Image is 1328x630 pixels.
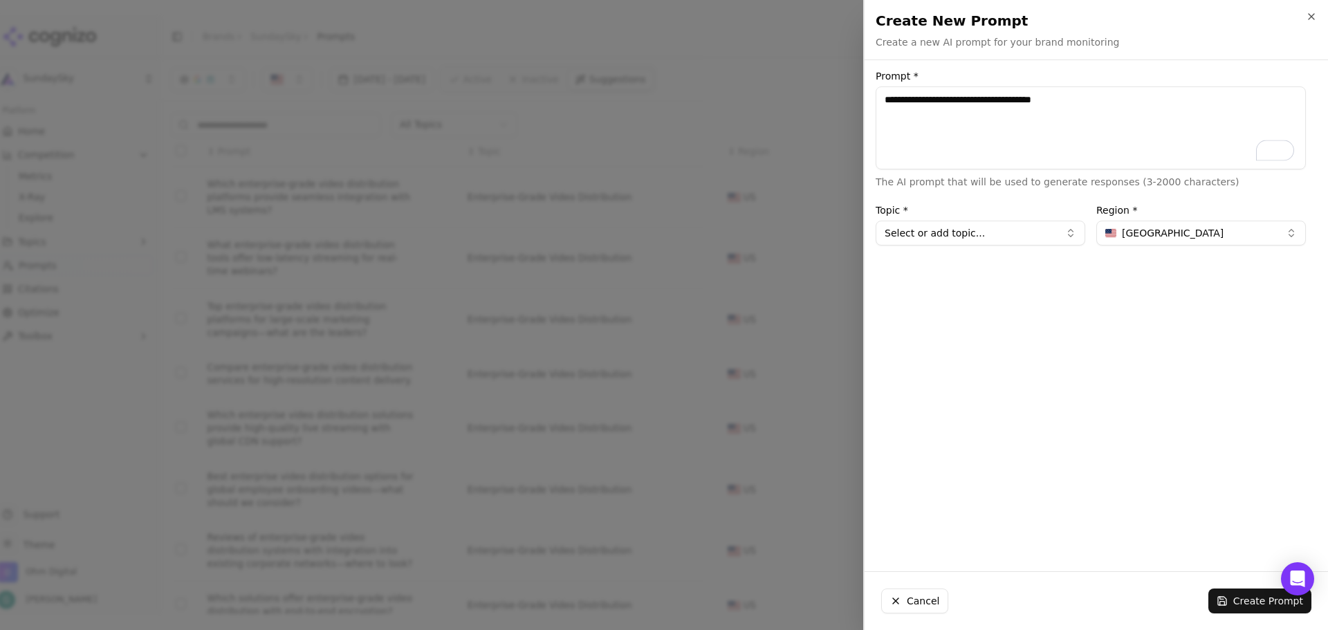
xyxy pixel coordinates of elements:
[1105,229,1116,237] img: United States
[876,86,1306,169] textarea: To enrich screen reader interactions, please activate Accessibility in Grammarly extension settings
[876,205,1085,215] label: Topic *
[876,71,1306,81] label: Prompt *
[881,589,948,613] button: Cancel
[876,175,1306,189] p: The AI prompt that will be used to generate responses (3-2000 characters)
[1122,226,1224,240] span: [GEOGRAPHIC_DATA]
[876,35,1119,49] p: Create a new AI prompt for your brand monitoring
[1096,205,1306,215] label: Region *
[876,11,1317,30] h2: Create New Prompt
[876,221,1085,245] button: Select or add topic...
[1208,589,1311,613] button: Create Prompt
